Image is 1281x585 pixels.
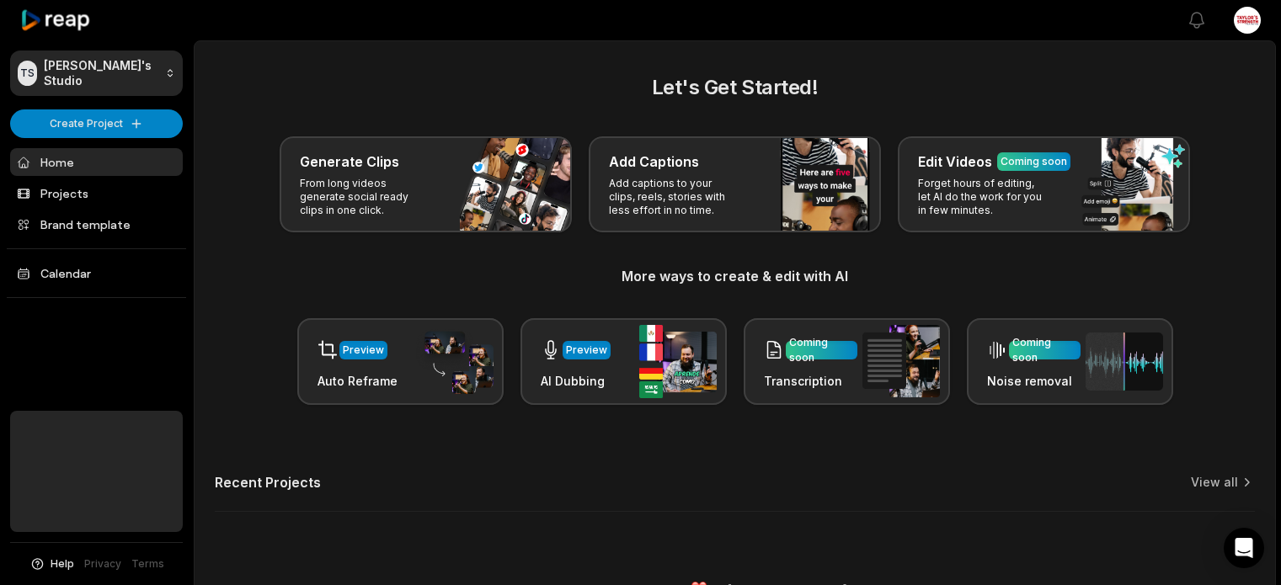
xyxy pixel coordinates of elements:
h2: Recent Projects [215,474,321,491]
div: Coming soon [1001,154,1067,169]
p: Forget hours of editing, let AI do the work for you in few minutes. [918,177,1049,217]
a: Privacy [84,556,121,572]
h3: More ways to create & edit with AI [215,266,1255,286]
a: Brand template [10,210,183,238]
h2: Let's Get Started! [215,72,1255,103]
p: Add captions to your clips, reels, stories with less effort in no time. [609,177,739,217]
h3: Transcription [764,372,857,390]
h3: Add Captions [609,152,699,172]
div: Preview [343,343,384,358]
div: TS [18,61,37,86]
p: [PERSON_NAME]'s Studio [44,58,158,88]
span: Help [51,556,74,572]
h3: Generate Clips [300,152,399,172]
h3: AI Dubbing [541,372,611,390]
h3: Auto Reframe [318,372,398,390]
img: ai_dubbing.png [639,325,717,398]
a: Calendar [10,259,183,287]
a: Terms [131,556,164,572]
button: Help [29,556,74,572]
a: Home [10,148,183,176]
img: auto_reframe.png [416,329,494,395]
a: Projects [10,179,183,207]
div: Coming soon [789,335,854,365]
h3: Noise removal [987,372,1081,390]
a: View all [1191,474,1238,491]
div: Preview [566,343,607,358]
div: Coming soon [1012,335,1077,365]
img: transcription.png [862,325,940,397]
button: Create Project [10,109,183,138]
img: noise_removal.png [1086,332,1163,391]
div: Open Intercom Messenger [1224,528,1264,568]
h3: Edit Videos [918,152,992,172]
p: From long videos generate social ready clips in one click. [300,177,430,217]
